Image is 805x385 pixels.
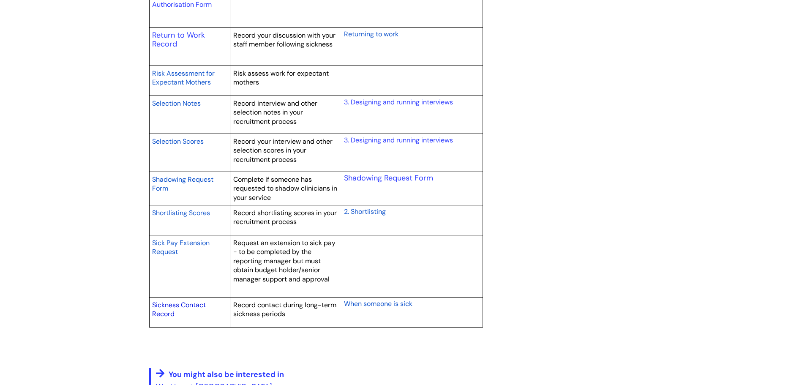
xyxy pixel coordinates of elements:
[152,137,204,146] span: Selection Scores
[169,369,284,380] span: You might also be interested in
[152,238,210,257] span: Sick Pay Extension Request
[152,208,210,217] span: Shortlisting Scores
[344,173,433,183] a: Shadowing Request Form
[233,99,317,126] span: Record interview and other selection notes in your recruitment process
[152,30,205,49] a: Return to Work Record
[233,137,333,164] span: Record your interview and other selection scores in your recruitment process
[233,208,337,227] span: Record shortlisting scores in your recruitment process
[344,29,398,39] a: Returning to work
[152,300,206,319] a: Sickness Contact Record
[233,31,336,49] span: Record your discussion with your staff member following sickness
[344,298,412,309] a: When someone is sick
[344,136,453,145] a: 3. Designing and running interviews
[152,238,210,257] a: Sick Pay Extension Request
[152,136,204,146] a: Selection Scores
[233,175,337,202] span: Complete if someone has requested to shadow clinicians in your service
[344,207,386,216] span: 2. Shortlisting
[152,175,213,193] span: Shadowing Request Form
[152,208,210,218] a: Shortlisting Scores
[152,98,201,108] a: Selection Notes
[152,174,213,194] a: Shadowing Request Form
[152,69,215,87] span: Risk Assessment for Expectant Mothers
[233,238,336,284] span: Request an extension to sick pay - to be completed by the reporting manager but must obtain budge...
[344,30,398,38] span: Returning to work
[152,99,201,108] span: Selection Notes
[152,68,215,87] a: Risk Assessment for Expectant Mothers
[233,300,336,319] span: Record contact during long-term sickness periods
[233,69,329,87] span: Risk assess work for expectant mothers
[344,98,453,106] a: 3. Designing and running interviews
[344,299,412,308] span: When someone is sick
[344,206,386,216] a: 2. Shortlisting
